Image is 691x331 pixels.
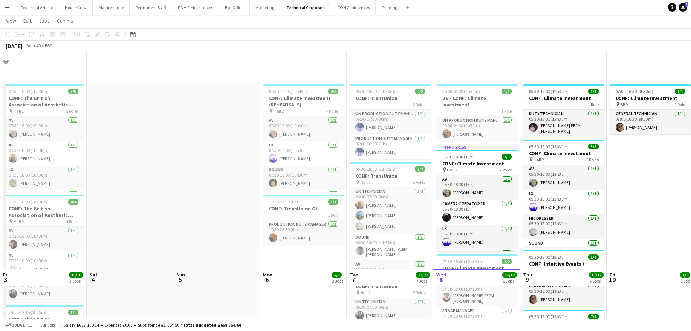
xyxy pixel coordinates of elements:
span: Sat [90,271,98,278]
span: Hall 1 [360,179,371,185]
button: House Crew [59,0,93,15]
span: 7/7 [415,166,425,172]
span: 07:30-18:00 (10h30m) [442,259,482,264]
app-job-card: 17:30-23:30 (6h)1/1CONF: TransUnion G/I1 RoleProduction Duty Manager1/117:30-23:30 (6h)[PERSON_NAME] [263,195,344,245]
div: 5 Jobs [503,278,517,284]
a: View [3,16,19,25]
app-card-role: LX1/107:30-18:00 (10h30m)[PERSON_NAME] PERM [PERSON_NAME] [436,280,518,307]
span: Sun [176,271,185,278]
span: Edit [23,17,32,24]
app-job-card: 05:30-18:00 (12h30m)1/1CONF: Climate Investment1 RoleDuty Technician1/105:30-18:00 (12h30m)[PERSO... [523,84,604,137]
span: 4/4 [328,89,338,94]
app-card-role: LX1/105:30-18:30 (13h)[PERSON_NAME] [436,225,518,249]
span: Hall 2 [447,167,457,173]
button: FOH Conferences [332,0,376,15]
span: 14:00-19:15 (5h15m) [9,310,46,315]
h3: CONF: Climate Investment [436,160,518,167]
span: 1/1 [588,89,599,94]
span: 2 Roles [413,102,425,107]
span: 4 Roles [66,219,78,224]
app-card-role: Production Duty Manager1/107:00-18:00 (11h)[PERSON_NAME] [350,134,431,159]
span: 5 Roles [413,290,425,295]
span: 1 Role [588,102,599,107]
span: View [6,17,16,24]
div: 00:00-04:30 (4h30m)1/1UN - CONF: Climate Investment1 RoleUN Production Duty Manager1/100:00-04:30... [436,84,518,141]
span: Fri [3,271,9,278]
span: 7/7 [588,314,599,319]
h3: CONF: Climate Investment [523,150,604,157]
span: 5/5 [68,89,78,94]
span: 2/2 [415,89,425,94]
div: 07:30-18:00 (10h30m)4/4CONF: The British Association of Aesthetic Plastic Surgeons Hall 24 RolesA... [3,195,84,302]
span: 07:30-18:00 (10h30m) [9,199,49,205]
span: Tue [350,271,358,278]
span: 05:30-18:00 (12h30m) [529,254,569,260]
h3: CONF: Intuitive Events / Women in Work [523,261,604,274]
span: 10/10 [69,272,83,278]
app-card-role: AV1/107:30-18:00 (10h30m)[PERSON_NAME] [263,116,344,141]
app-card-role: UN Technician3/306:30-07:00 (30m)[PERSON_NAME][PERSON_NAME][PERSON_NAME] [350,187,431,233]
app-card-role: General Technician1/107:00-16:30 (9h30m)[PERSON_NAME] [610,110,691,134]
app-card-role: UN Production Duty Manager1/106:30-07:00 (30m)[PERSON_NAME] [350,110,431,134]
span: 1/1 [328,199,338,205]
span: 4 [89,275,98,284]
button: Box Office [219,0,250,15]
button: Maintenance [93,0,130,15]
app-card-role: Sound1/106:30-18:00 (11h30m)[PERSON_NAME] PERM [PERSON_NAME] [350,233,431,260]
span: BBR [620,102,628,107]
span: All jobs [40,322,57,328]
app-card-role: Camera Operator FD1/105:30-18:30 (13h)[PERSON_NAME] [436,200,518,225]
a: 7 [679,3,687,12]
div: 7 Jobs [416,278,430,284]
app-card-role: Sound1/105:30-18:00 (12h30m) [523,239,604,264]
h3: CONF: Climate Investment [523,95,604,101]
app-card-role: Production Duty Manager1/117:30-23:30 (6h)[PERSON_NAME] [263,220,344,245]
span: 2/2 [502,259,512,264]
span: 1/1 [68,310,78,315]
span: 7 [685,2,688,7]
span: 7 Roles [499,167,512,173]
app-card-role: AV1/107:30-18:00 (10h30m)[PERSON_NAME] [3,141,84,166]
h3: CONF: TransUnion [350,283,431,290]
span: 5/5 [332,272,342,278]
app-card-role: Mic Dresser1/1 [436,249,518,274]
h3: CONF: TransUnion G/I [263,205,344,212]
span: 5 Roles [66,108,78,114]
span: Hall 2 [360,290,371,295]
h3: CONF: The British Association of Aesthetic Plastic Surgeons [3,205,84,218]
span: Wed [436,271,447,278]
div: 06:30-18:00 (11h30m)2/2CONF: TransUnion2 RolesUN Production Duty Manager1/106:30-07:00 (30m)[PERS... [350,84,431,159]
span: 17/17 [589,272,604,278]
span: 7 [349,275,358,284]
span: Hall 2 [13,219,24,224]
div: In progress05:30-18:30 (13h)7/7CONF: Climate Investment Hall 27 RolesAV1/105:30-18:30 (13h)[PERSO... [436,144,518,251]
span: Week 40 [24,43,42,48]
span: 1/1 [675,89,685,94]
div: [DATE] [6,42,22,49]
app-card-role: Duty Technician1/105:30-18:00 (12h30m)[PERSON_NAME] PERM [PERSON_NAME] [523,110,604,137]
span: 1/1 [588,254,599,260]
h3: CONF: TransUnion [350,173,431,179]
app-job-card: 07:00-16:30 (9h30m)1/1CONF: Climate Investment BBR1 RoleGeneral Technician1/107:00-16:30 (9h30m)[... [610,84,691,134]
button: Technical Artistic [15,0,59,15]
div: In progress [436,144,518,150]
app-job-card: 07:30-18:00 (10h30m)5/5CONF: The British Association of Aesthetic Plastic Surgeons Hall 15 RolesA... [3,84,84,192]
span: Mon [263,271,272,278]
span: 1 Role [501,108,512,114]
span: 05:30-18:30 (13h) [442,154,474,160]
app-card-role: Sound1/107:30-18:00 (10h30m)[PERSON_NAME] [3,276,84,301]
span: Fri [610,271,616,278]
span: Thu [523,271,532,278]
span: 00:00-04:30 (4h30m) [442,89,480,94]
span: 8 [435,275,447,284]
span: Comms [57,17,73,24]
div: 3 Jobs [69,278,83,284]
app-card-role: AV1/105:30-18:00 (12h30m)[PERSON_NAME] [523,165,604,190]
button: Budgeted [4,321,34,329]
app-job-card: 06:30-18:00 (11h30m)7/7CONF: TransUnion Hall 15 RolesUN Technician3/306:30-07:00 (30m)[PERSON_NAM... [350,162,431,270]
span: 12/12 [502,272,517,278]
span: 1/1 [680,272,690,278]
app-card-role: Sound1/107:30-18:00 (10h30m)[PERSON_NAME] [263,166,344,190]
